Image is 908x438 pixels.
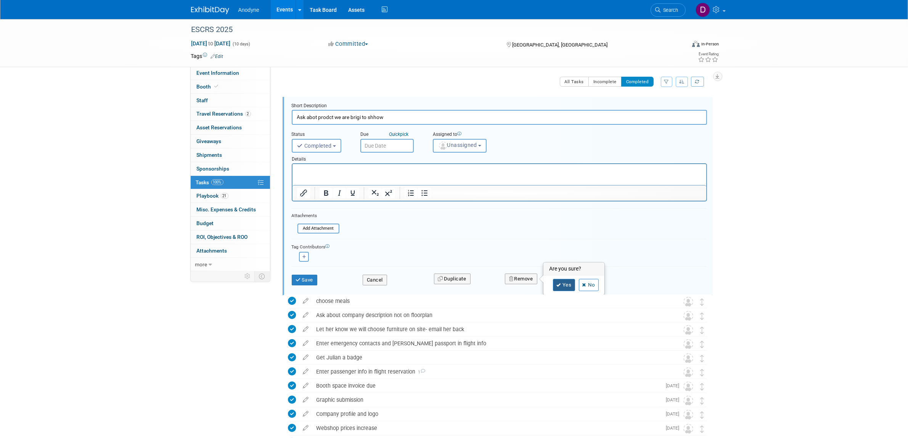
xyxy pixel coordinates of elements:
[292,103,707,110] div: Short Description
[404,188,417,198] button: Numbered list
[191,107,270,121] a: Travel Reservations2
[683,297,693,307] img: Unassigned
[191,52,223,60] td: Tags
[197,84,220,90] span: Booth
[297,143,332,149] span: Completed
[313,379,662,392] div: Booth space invoice due
[505,274,537,284] button: Remove
[666,383,683,388] span: [DATE]
[299,312,313,319] a: edit
[197,220,214,226] span: Budget
[191,203,270,216] a: Misc. Expenses & Credits
[191,258,270,271] a: more
[683,424,693,434] img: Unassigned
[191,80,270,93] a: Booth
[388,131,410,137] a: Quickpick
[191,244,270,258] a: Attachments
[313,295,668,308] div: choose meals
[560,77,589,87] button: All Tasks
[292,153,707,163] div: Details
[299,340,313,347] a: edit
[588,77,622,87] button: Incomplete
[299,411,313,417] a: edit
[313,351,668,364] div: Get Julian a badge
[232,42,251,47] span: (10 days)
[191,148,270,162] a: Shipments
[191,217,270,230] a: Budget
[683,325,693,335] img: Unassigned
[313,422,662,435] div: Webshop prices increase
[416,370,426,375] span: 1
[319,188,332,198] button: Bold
[191,230,270,244] a: ROI, Objectives & ROO
[245,111,251,117] span: 2
[191,66,270,80] a: Event Information
[197,234,248,240] span: ROI, Objectives & ROO
[701,355,704,362] i: Move task
[297,188,310,198] button: Insert/edit link
[701,41,719,47] div: In-Person
[433,139,487,153] button: Unassigned
[299,354,313,361] a: edit
[666,397,683,403] span: [DATE]
[197,124,242,130] span: Asset Reservations
[197,70,239,76] span: Event Information
[418,188,431,198] button: Bullet list
[666,425,683,431] span: [DATE]
[195,261,207,267] span: more
[651,3,686,17] a: Search
[683,339,693,349] img: Unassigned
[197,97,208,103] span: Staff
[254,271,270,281] td: Toggle Event Tabs
[661,7,678,13] span: Search
[292,131,349,138] div: Status
[197,166,230,172] span: Sponsorships
[313,309,668,322] div: Ask about company description not on floorplan
[197,138,222,144] span: Giveaways
[191,94,270,107] a: Staff
[389,132,400,137] i: Quick
[313,337,668,350] div: Enter emergency contacts and [PERSON_NAME] passport in flight info
[197,193,228,199] span: Playbook
[215,84,219,89] i: Booth reservation complete
[292,110,707,125] input: Name of task or a short description
[191,176,270,189] a: Tasks100%
[191,189,270,203] a: Playbook21
[196,179,223,185] span: Tasks
[696,3,710,17] img: Dawn Jozwiak
[299,368,313,375] a: edit
[683,311,693,321] img: Unassigned
[292,242,707,250] div: Tag Contributors
[683,367,693,377] img: Unassigned
[313,365,668,378] div: Enter passenger info in flight reservation
[207,40,215,47] span: to
[313,393,662,406] div: Graphic submission
[434,274,471,284] button: Duplicate
[197,206,256,213] span: Misc. Expenses & Credits
[701,369,704,376] i: Move task
[641,40,719,51] div: Event Format
[368,188,381,198] button: Subscript
[701,298,704,306] i: Move task
[621,77,654,87] button: Completed
[698,52,718,56] div: Event Rating
[292,275,318,285] button: Save
[292,139,342,153] button: Completed
[701,327,704,334] i: Move task
[197,248,227,254] span: Attachments
[238,7,259,13] span: Anodyne
[701,341,704,348] i: Move task
[299,396,313,403] a: edit
[553,279,575,291] a: Yes
[292,164,706,185] iframe: Rich Text Area
[692,41,700,47] img: Format-Inperson.png
[299,298,313,304] a: edit
[197,111,251,117] span: Travel Reservations
[438,142,477,148] span: Unassigned
[191,6,229,14] img: ExhibitDay
[360,131,421,138] div: Due
[211,179,223,185] span: 100%
[299,382,313,389] a: edit
[701,425,704,433] i: Move task
[326,40,371,48] button: Committed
